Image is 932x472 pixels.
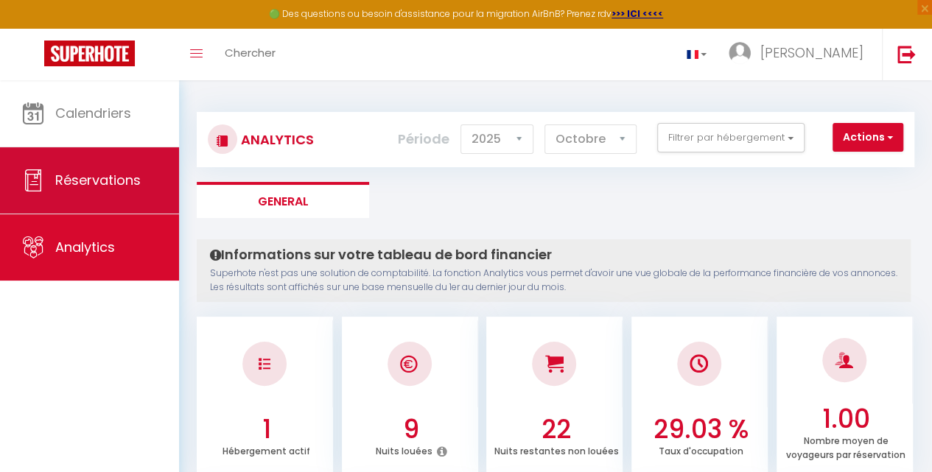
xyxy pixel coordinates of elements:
[197,182,369,218] li: General
[348,414,474,445] h3: 9
[210,267,897,295] p: Superhote n'est pas une solution de comptabilité. La fonction Analytics vous permet d'avoir une v...
[786,432,905,461] p: Nombre moyen de voyageurs par réservation
[612,7,663,20] a: >>> ICI <<<<
[214,29,287,80] a: Chercher
[223,442,310,457] p: Hébergement actif
[55,104,131,122] span: Calendriers
[729,42,751,64] img: ...
[376,442,432,457] p: Nuits louées
[210,247,897,263] h4: Informations sur votre tableau de bord financier
[833,123,903,152] button: Actions
[897,45,916,63] img: logout
[55,238,115,256] span: Analytics
[659,442,743,457] p: Taux d'occupation
[494,414,620,445] h3: 22
[638,414,764,445] h3: 29.03 %
[225,45,276,60] span: Chercher
[760,43,863,62] span: [PERSON_NAME]
[44,40,135,66] img: Super Booking
[657,123,805,152] button: Filtrer par hébergement
[237,123,314,156] h3: Analytics
[203,414,329,445] h3: 1
[718,29,882,80] a: ... [PERSON_NAME]
[55,171,141,189] span: Réservations
[783,404,909,434] h3: 1.00
[494,442,618,457] p: Nuits restantes non louées
[398,123,449,155] label: Période
[259,358,270,370] img: NO IMAGE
